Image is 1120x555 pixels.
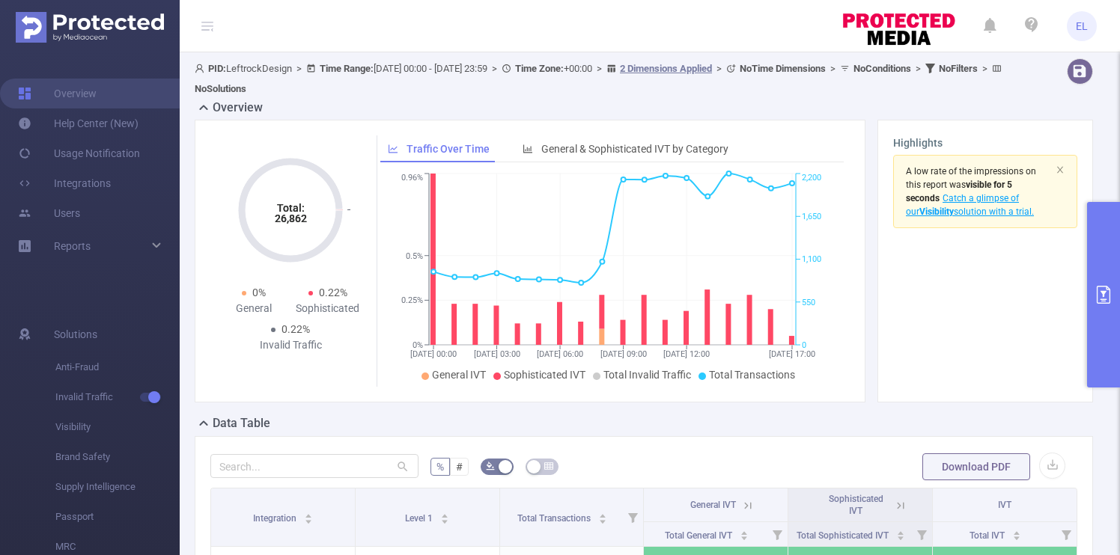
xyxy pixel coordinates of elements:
[213,414,270,432] h2: Data Table
[802,298,815,307] tspan: 550
[18,138,140,168] a: Usage Notification
[54,319,97,349] span: Solutions
[1056,162,1065,178] button: icon: close
[1012,529,1020,533] i: icon: caret-up
[401,296,423,306] tspan: 0.25%
[906,180,1012,203] span: was
[620,63,712,74] u: 2 Dimensions Applied
[897,529,905,533] i: icon: caret-up
[55,412,180,442] span: Visibility
[410,349,457,359] tspan: [DATE] 00:00
[802,174,821,183] tspan: 2,200
[970,530,1007,541] span: Total IVT
[401,174,423,183] tspan: 0.96%
[598,512,606,516] i: icon: caret-up
[208,63,226,74] b: PID:
[281,323,310,335] span: 0.22%
[319,286,347,298] span: 0.22%
[709,369,795,381] span: Total Transactions
[473,349,520,359] tspan: [DATE] 03:00
[906,193,1034,217] span: Catch a glimpse of our solution with a trial.
[1012,529,1021,538] div: Sort
[544,462,553,470] i: icon: table
[440,512,449,521] div: Sort
[436,461,444,473] span: %
[767,522,788,546] i: Filter menu
[16,12,164,43] img: Protected Media
[893,135,1077,151] h3: Highlights
[592,63,606,74] span: >
[18,198,80,228] a: Users
[275,212,307,224] tspan: 26,862
[252,286,266,298] span: 0%
[537,349,583,359] tspan: [DATE] 06:00
[388,144,398,154] i: icon: line-chart
[55,442,180,472] span: Brand Safety
[663,349,710,359] tspan: [DATE] 12:00
[517,513,593,524] span: Total Transactions
[304,512,313,521] div: Sort
[254,337,328,353] div: Invalid Traffic
[740,529,748,533] i: icon: caret-up
[18,108,139,138] a: Help Center (New)
[210,454,419,478] input: Search...
[55,382,180,412] span: Invalid Traffic
[441,518,449,522] i: icon: caret-down
[1056,165,1065,174] i: icon: close
[213,99,263,117] h2: Overview
[18,168,111,198] a: Integrations
[1012,534,1020,539] i: icon: caret-down
[290,301,365,316] div: Sophisticated
[998,500,1011,510] span: IVT
[665,530,734,541] span: Total General IVT
[896,529,905,538] div: Sort
[277,202,305,214] tspan: Total:
[919,206,954,217] b: Visibility
[320,63,374,74] b: Time Range:
[622,488,643,546] i: Filter menu
[54,240,91,252] span: Reports
[690,500,736,510] span: General IVT
[407,143,490,155] span: Traffic Over Time
[523,144,533,154] i: icon: bar-chart
[712,63,726,74] span: >
[598,512,607,521] div: Sort
[598,518,606,522] i: icon: caret-down
[504,369,585,381] span: Sophisticated IVT
[740,534,748,539] i: icon: caret-down
[195,83,246,94] b: No Solutions
[740,529,749,538] div: Sort
[515,63,564,74] b: Time Zone:
[432,369,486,381] span: General IVT
[541,143,728,155] span: General & Sophisticated IVT by Category
[769,349,815,359] tspan: [DATE] 17:00
[216,301,290,316] div: General
[802,340,806,350] tspan: 0
[487,63,502,74] span: >
[600,349,646,359] tspan: [DATE] 09:00
[405,513,435,524] span: Level 1
[456,461,463,473] span: #
[18,79,97,108] a: Overview
[922,453,1030,480] button: Download PDF
[802,255,821,265] tspan: 1,100
[897,534,905,539] i: icon: caret-down
[740,63,826,74] b: No Time Dimensions
[195,63,1005,94] span: LeftrockDesign [DATE] 00:00 - [DATE] 23:59 +00:00
[829,494,883,516] span: Sophisticated IVT
[304,512,312,516] i: icon: caret-up
[911,522,932,546] i: Filter menu
[292,63,306,74] span: >
[853,63,911,74] b: No Conditions
[304,518,312,522] i: icon: caret-down
[603,369,691,381] span: Total Invalid Traffic
[54,231,91,261] a: Reports
[486,462,495,470] i: icon: bg-colors
[195,64,208,73] i: icon: user
[441,512,449,516] i: icon: caret-up
[1076,11,1088,41] span: EL
[939,63,978,74] b: No Filters
[55,502,180,532] span: Passport
[55,472,180,502] span: Supply Intelligence
[802,212,821,221] tspan: 1,650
